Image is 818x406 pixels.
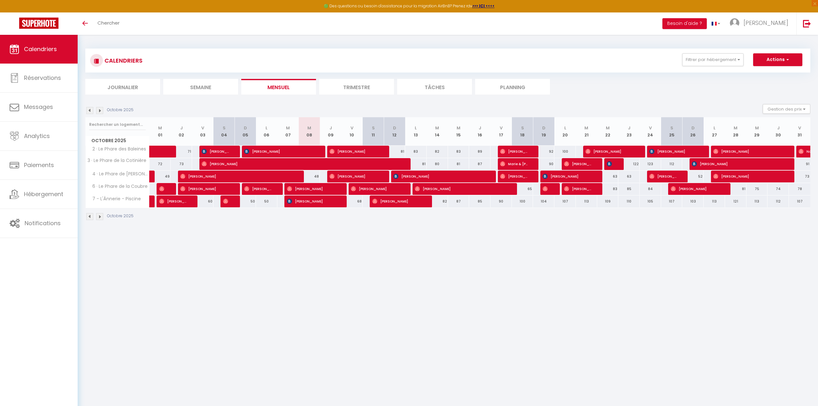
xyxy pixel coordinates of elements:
th: 02 [171,117,192,146]
div: 122 [618,158,640,170]
th: 27 [704,117,725,146]
th: 11 [363,117,384,146]
div: 84 [640,183,661,195]
div: 60 [192,195,213,207]
span: [PERSON_NAME] [713,170,784,182]
span: Chercher [97,19,120,26]
span: 7 - L'Ânnerie - Piscine [87,195,143,203]
span: [PERSON_NAME] [180,170,294,182]
th: 23 [618,117,640,146]
div: 87 [448,195,469,207]
span: [PERSON_NAME] [564,158,592,170]
abbr: V [351,125,353,131]
div: 121 [725,195,746,207]
abbr: M [755,125,759,131]
span: Réservations [24,74,61,82]
abbr: M [286,125,290,131]
th: 18 [512,117,533,146]
div: 81 [384,146,405,157]
span: [PERSON_NAME] [585,145,635,157]
th: 16 [469,117,490,146]
li: Trimestre [319,79,394,95]
abbr: S [521,125,524,131]
span: [PERSON_NAME] [159,195,188,207]
span: Messages [24,103,53,111]
div: 80 [427,158,448,170]
div: 107 [789,195,810,207]
button: Besoin d'aide ? [662,18,707,29]
th: 30 [768,117,789,146]
div: 73 [789,171,810,182]
th: 19 [533,117,554,146]
span: [PERSON_NAME] [500,170,529,182]
th: 20 [554,117,576,146]
div: 112 [661,158,683,170]
abbr: M [606,125,610,131]
abbr: L [266,125,267,131]
abbr: V [500,125,503,131]
th: 22 [597,117,619,146]
div: 81 [405,158,427,170]
abbr: L [714,125,715,131]
div: 105 [640,195,661,207]
abbr: V [649,125,652,131]
div: 90 [490,195,512,207]
div: 113 [576,195,597,207]
div: 82 [427,146,448,157]
button: Gestion des prix [763,104,810,114]
a: Chercher [93,12,124,35]
th: 06 [256,117,277,146]
div: 52 [682,171,704,182]
span: 6 · Le Phare de la Coubre [87,183,149,190]
div: 63 [597,171,619,182]
div: 75 [746,183,768,195]
span: [PERSON_NAME] [393,170,486,182]
th: 13 [405,117,427,146]
span: [PERSON_NAME] [287,195,337,207]
abbr: S [670,125,673,131]
span: [PERSON_NAME] [202,158,401,170]
div: 74 [768,183,789,195]
th: 25 [661,117,683,146]
span: [PERSON_NAME] Ép, [223,195,230,207]
abbr: S [223,125,226,131]
span: [PERSON_NAME] [159,183,166,195]
th: 17 [490,117,512,146]
abbr: L [415,125,417,131]
button: Actions [753,53,802,66]
img: Super Booking [19,18,58,29]
div: 63 [618,171,640,182]
span: [PERSON_NAME] [543,183,550,195]
th: 24 [640,117,661,146]
abbr: M [457,125,460,131]
th: 26 [682,117,704,146]
div: 82 [427,195,448,207]
span: [PERSON_NAME] [244,145,315,157]
th: 29 [746,117,768,146]
abbr: M [307,125,311,131]
li: Tâches [397,79,472,95]
input: Rechercher un logement... [89,119,146,130]
th: 07 [277,117,299,146]
th: 21 [576,117,597,146]
div: 83 [405,146,427,157]
abbr: M [435,125,439,131]
p: Octobre 2025 [107,107,134,113]
span: [PERSON_NAME] [744,19,788,27]
span: Hébergement [24,190,63,198]
div: 81 [448,158,469,170]
span: [PERSON_NAME] [564,183,592,195]
a: ... [PERSON_NAME] [725,12,796,35]
div: 48 [299,171,320,182]
span: 3 · Le Phare de la Cotinière [87,158,146,163]
div: 104 [533,195,554,207]
div: 92 [533,146,554,157]
p: Octobre 2025 [107,213,134,219]
abbr: M [734,125,737,131]
div: 123 [640,158,661,170]
span: [PERSON_NAME] [329,145,379,157]
span: [PERSON_NAME] [543,170,592,182]
abbr: M [158,125,162,131]
th: 31 [789,117,810,146]
abbr: J [628,125,630,131]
